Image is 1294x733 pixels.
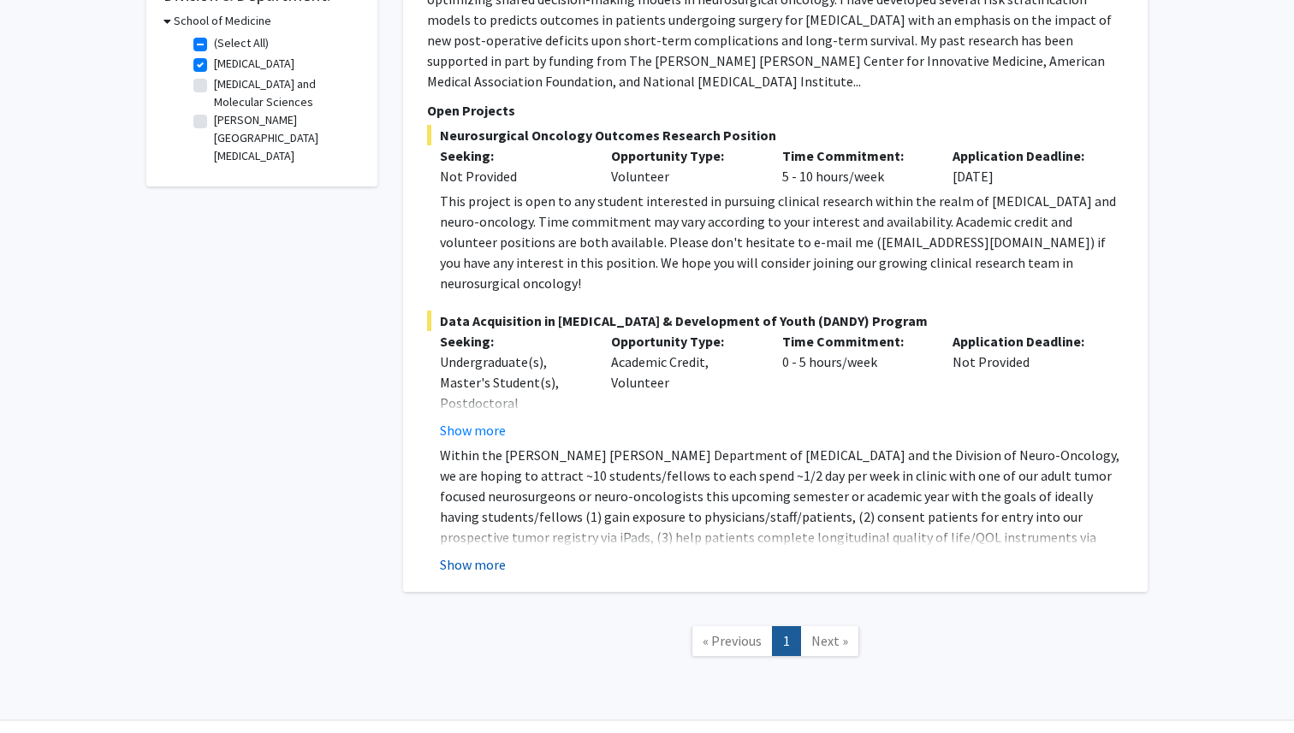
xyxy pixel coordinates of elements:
[427,310,1124,331] span: Data Acquisition in [MEDICAL_DATA] & Development of Youth (DANDY) Program
[953,145,1098,166] p: Application Deadline:
[440,352,585,495] div: Undergraduate(s), Master's Student(s), Postdoctoral Researcher(s) / Research Staff, Medical Resid...
[440,420,506,440] button: Show more
[214,55,294,73] label: [MEDICAL_DATA]
[13,656,73,720] iframe: Chat
[782,145,928,166] p: Time Commitment:
[214,111,356,165] label: [PERSON_NAME][GEOGRAPHIC_DATA][MEDICAL_DATA]
[174,12,271,30] h3: School of Medicine
[611,331,757,352] p: Opportunity Type:
[440,191,1124,293] div: This project is open to any student interested in pursuing clinical research within the realm of ...
[769,331,941,440] div: 0 - 5 hours/week
[214,75,356,111] label: [MEDICAL_DATA] and Molecular Sciences
[800,626,859,656] a: Next Page
[403,609,1148,678] nav: Page navigation
[440,554,506,575] button: Show more
[440,331,585,352] p: Seeking:
[440,445,1124,588] p: Within the [PERSON_NAME] [PERSON_NAME] Department of [MEDICAL_DATA] and the Division of Neuro-Onc...
[598,331,769,440] div: Academic Credit, Volunteer
[769,145,941,186] div: 5 - 10 hours/week
[940,331,1111,440] div: Not Provided
[440,145,585,166] p: Seeking:
[940,145,1111,186] div: [DATE]
[692,626,773,656] a: Previous Page
[611,145,757,166] p: Opportunity Type:
[214,34,269,52] label: (Select All)
[772,626,801,656] a: 1
[953,331,1098,352] p: Application Deadline:
[782,331,928,352] p: Time Commitment:
[703,632,762,649] span: « Previous
[427,125,1124,145] span: Neurosurgical Oncology Outcomes Research Position
[598,145,769,186] div: Volunteer
[440,166,585,186] div: Not Provided
[427,100,1124,121] p: Open Projects
[811,632,848,649] span: Next »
